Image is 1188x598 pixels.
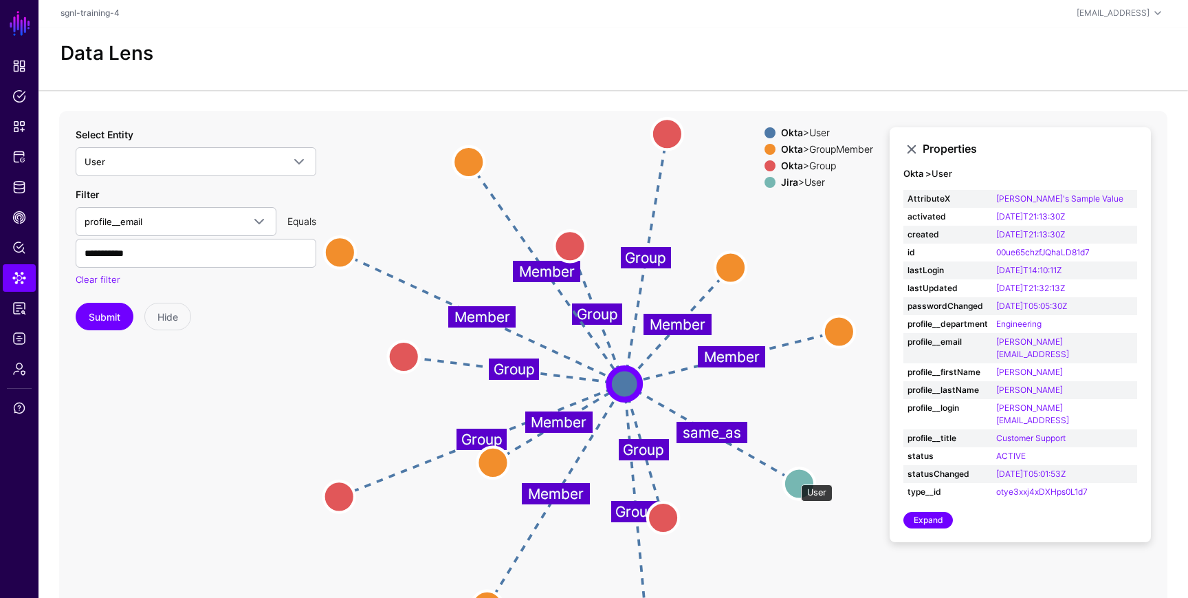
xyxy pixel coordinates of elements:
a: Reports [3,295,36,322]
button: Submit [76,303,133,330]
a: ACTIVE [996,451,1026,461]
label: Filter [76,187,99,202]
a: [DATE]T21:32:13Z [996,283,1065,293]
a: Admin [3,355,36,383]
a: Identity Data Fabric [3,173,36,201]
strong: activated [907,211,988,223]
h4: User [903,169,1137,180]
strong: lastLogin [907,264,988,277]
span: profile__email [85,216,142,227]
text: Group [623,440,664,458]
a: Expand [903,512,953,528]
text: same_as [683,424,741,441]
span: Data Lens [12,271,26,285]
strong: Okta [781,160,803,171]
span: Policies [12,89,26,103]
a: Clear filter [76,274,120,285]
a: Logs [3,325,36,352]
a: Snippets [3,113,36,140]
a: CAEP Hub [3,204,36,231]
strong: status [907,450,988,462]
span: Identity Data Fabric [12,180,26,194]
a: Policies [3,83,36,110]
div: User [801,484,833,502]
a: [DATE]T21:13:30Z [996,211,1065,222]
text: Group [494,360,535,377]
a: SGNL [8,8,32,39]
span: User [85,156,105,167]
text: Group [577,305,618,322]
a: [PERSON_NAME][EMAIL_ADDRESS] [996,337,1069,359]
h2: Data Lens [60,42,153,65]
text: Member [531,413,586,430]
a: [DATE]T14:10:11Z [996,265,1061,275]
a: Policy Lens [3,234,36,261]
div: > User [778,177,876,188]
span: Logs [12,332,26,345]
a: Data Lens [3,264,36,292]
div: [EMAIL_ADDRESS] [1077,7,1149,19]
text: Group [461,430,503,447]
span: Dashboard [12,59,26,73]
text: Member [650,316,705,333]
text: Group [615,502,657,520]
a: sgnl-training-4 [60,8,120,18]
strong: AttributeX [907,193,988,205]
strong: profile__department [907,318,988,330]
a: [PERSON_NAME]'s Sample Value [996,193,1123,204]
span: Support [12,401,26,415]
strong: id [907,246,988,259]
span: Snippets [12,120,26,134]
text: Member [454,308,510,325]
strong: type__id [907,486,988,498]
strong: Okta [781,143,803,155]
a: otye3xxj4xDXHps0L1d7 [996,487,1088,497]
a: Customer Support [996,433,1066,443]
a: [PERSON_NAME] [996,385,1063,395]
label: Select Entity [76,127,133,142]
a: 00ue65chzfJQhaLD81d7 [996,247,1090,257]
strong: Okta > [903,168,932,179]
strong: profile__lastName [907,384,988,396]
strong: profile__email [907,336,988,348]
div: > User [778,127,876,138]
a: [DATE]T05:01:53Z [996,469,1066,479]
a: [DATE]T05:05:30Z [996,301,1067,311]
strong: created [907,228,988,241]
strong: Okta [781,127,803,138]
text: Group [625,249,666,266]
h3: Properties [923,142,1137,156]
a: [PERSON_NAME][EMAIL_ADDRESS] [996,403,1069,425]
span: Reports [12,301,26,315]
button: Hide [144,303,191,330]
strong: lastUpdated [907,282,988,295]
strong: passwordChanged [907,300,988,312]
a: Engineering [996,319,1042,329]
span: CAEP Hub [12,211,26,224]
a: [DATE]T21:13:30Z [996,229,1065,239]
div: > Group [778,160,876,171]
a: Dashboard [3,52,36,80]
text: Member [704,348,760,365]
a: Protected Systems [3,143,36,171]
div: > GroupMember [778,144,876,155]
text: Member [518,263,574,280]
strong: profile__firstName [907,366,988,378]
div: Equals [282,214,322,228]
a: [PERSON_NAME] [996,367,1063,377]
strong: Jira [781,176,798,188]
span: Policy Lens [12,241,26,255]
span: Protected Systems [12,150,26,164]
span: Admin [12,362,26,376]
strong: profile__title [907,432,988,445]
text: Member [528,485,584,502]
strong: profile__login [907,402,988,414]
strong: statusChanged [907,468,988,480]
